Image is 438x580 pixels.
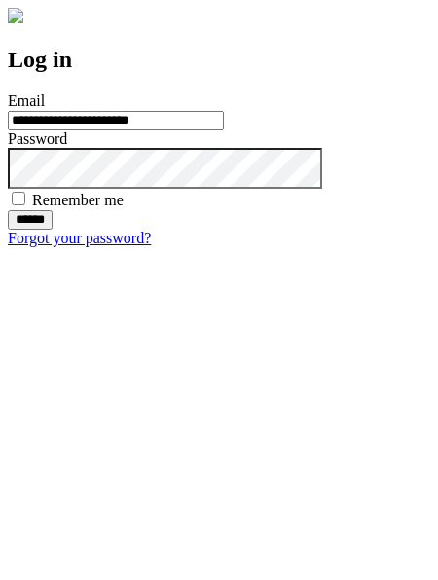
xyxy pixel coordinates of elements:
[32,192,124,208] label: Remember me
[8,47,430,73] h2: Log in
[8,130,67,147] label: Password
[8,92,45,109] label: Email
[8,230,151,246] a: Forgot your password?
[8,8,23,23] img: logo-4e3dc11c47720685a147b03b5a06dd966a58ff35d612b21f08c02c0306f2b779.png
